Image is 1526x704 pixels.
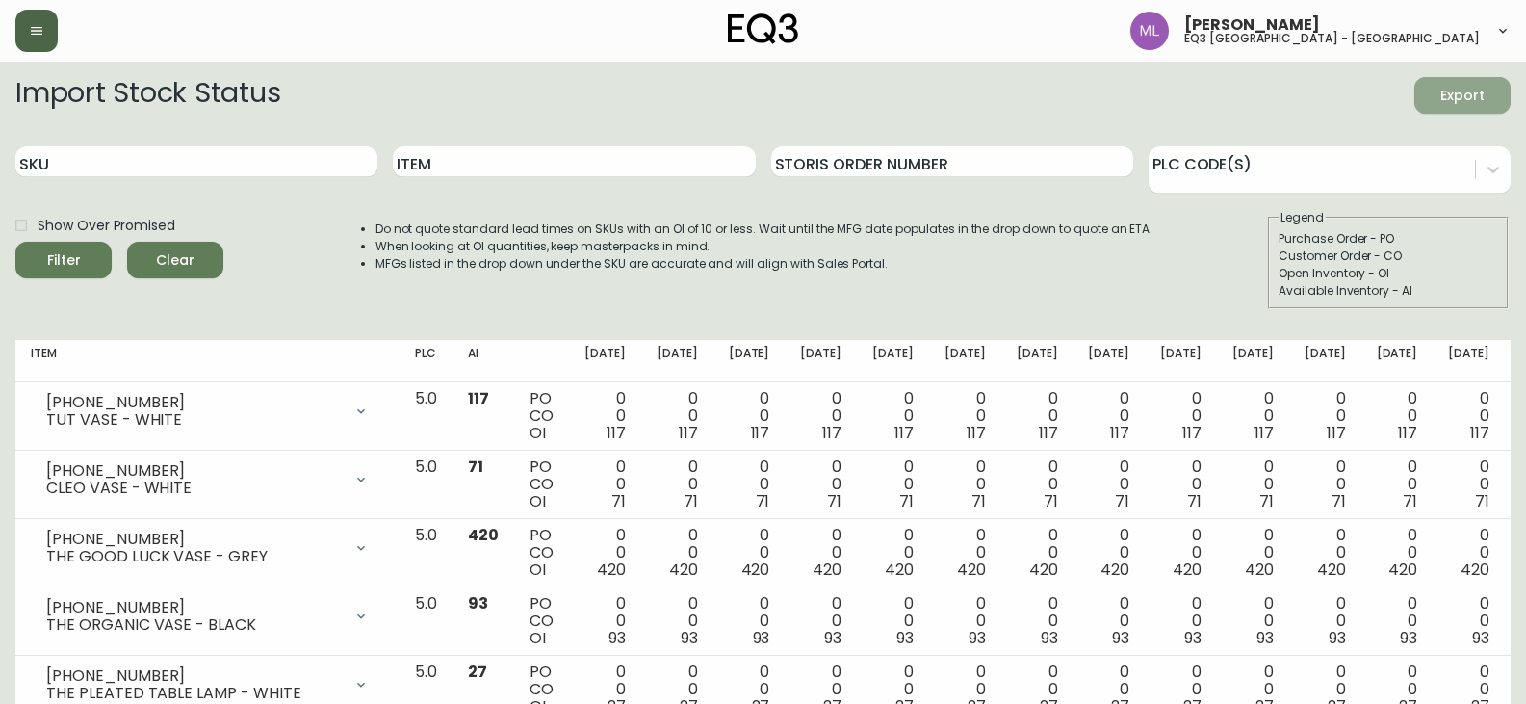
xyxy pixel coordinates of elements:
[800,458,841,510] div: 0 0
[1041,627,1058,649] span: 93
[400,587,453,656] td: 5.0
[1305,390,1346,442] div: 0 0
[46,480,342,497] div: CLEO VASE - WHITE
[1130,12,1169,50] img: baddbcff1c9a25bf9b3a4739eeaf679c
[1160,458,1202,510] div: 0 0
[1305,458,1346,510] div: 0 0
[375,221,1153,238] li: Do not quote standard lead times on SKUs with an OI of 10 or less. Wait until the MFG date popula...
[729,390,770,442] div: 0 0
[1145,340,1217,382] th: [DATE]
[944,595,986,647] div: 0 0
[679,422,698,444] span: 117
[1184,17,1320,33] span: [PERSON_NAME]
[872,390,914,442] div: 0 0
[1029,559,1058,581] span: 420
[857,340,929,382] th: [DATE]
[47,248,81,273] div: Filter
[1232,527,1274,579] div: 0 0
[1472,627,1489,649] span: 93
[468,456,483,478] span: 71
[967,422,986,444] span: 117
[1279,230,1498,248] div: Purchase Order - PO
[530,527,554,579] div: PO CO
[15,340,400,382] th: Item
[468,661,487,683] span: 27
[944,458,986,510] div: 0 0
[46,411,342,429] div: TUT VASE - WHITE
[929,340,1001,382] th: [DATE]
[31,527,384,569] div: [PHONE_NUMBER]THE GOOD LUCK VASE - GREY
[1100,559,1129,581] span: 420
[657,595,698,647] div: 0 0
[1377,595,1418,647] div: 0 0
[969,627,986,649] span: 93
[1430,84,1495,108] span: Export
[669,559,698,581] span: 420
[400,519,453,587] td: 5.0
[1448,390,1489,442] div: 0 0
[1245,559,1274,581] span: 420
[1414,77,1511,114] button: Export
[375,238,1153,255] li: When looking at OI quantities, keep masterpacks in mind.
[872,527,914,579] div: 0 0
[800,595,841,647] div: 0 0
[15,242,112,278] button: Filter
[827,490,841,512] span: 71
[1182,422,1202,444] span: 117
[957,559,986,581] span: 420
[584,527,626,579] div: 0 0
[468,592,488,614] span: 93
[1279,209,1326,226] legend: Legend
[729,458,770,510] div: 0 0
[785,340,857,382] th: [DATE]
[1232,458,1274,510] div: 0 0
[1448,595,1489,647] div: 0 0
[1279,282,1498,300] div: Available Inventory - AI
[530,458,554,510] div: PO CO
[657,527,698,579] div: 0 0
[38,216,175,236] span: Show Over Promised
[1017,595,1058,647] div: 0 0
[1088,458,1129,510] div: 0 0
[1377,527,1418,579] div: 0 0
[657,458,698,510] div: 0 0
[584,390,626,442] div: 0 0
[46,394,342,411] div: [PHONE_NUMBER]
[1289,340,1361,382] th: [DATE]
[1017,458,1058,510] div: 0 0
[1305,527,1346,579] div: 0 0
[1088,390,1129,442] div: 0 0
[1088,527,1129,579] div: 0 0
[1329,627,1346,649] span: 93
[824,627,841,649] span: 93
[1001,340,1073,382] th: [DATE]
[1461,559,1489,581] span: 420
[611,490,626,512] span: 71
[607,422,626,444] span: 117
[1160,390,1202,442] div: 0 0
[1039,422,1058,444] span: 117
[753,627,770,649] span: 93
[1232,390,1274,442] div: 0 0
[375,255,1153,273] li: MFGs listed in the drop down under the SKU are accurate and will align with Sales Portal.
[1184,627,1202,649] span: 93
[1254,422,1274,444] span: 117
[1279,248,1498,265] div: Customer Order - CO
[530,390,554,442] div: PO CO
[894,422,914,444] span: 117
[1017,390,1058,442] div: 0 0
[530,559,546,581] span: OI
[1259,490,1274,512] span: 71
[1279,265,1498,282] div: Open Inventory - OI
[729,527,770,579] div: 0 0
[944,527,986,579] div: 0 0
[597,559,626,581] span: 420
[899,490,914,512] span: 71
[1232,595,1274,647] div: 0 0
[1388,559,1417,581] span: 420
[31,390,384,432] div: [PHONE_NUMBER]TUT VASE - WHITE
[1317,559,1346,581] span: 420
[142,248,208,273] span: Clear
[400,340,453,382] th: PLC
[684,490,698,512] span: 71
